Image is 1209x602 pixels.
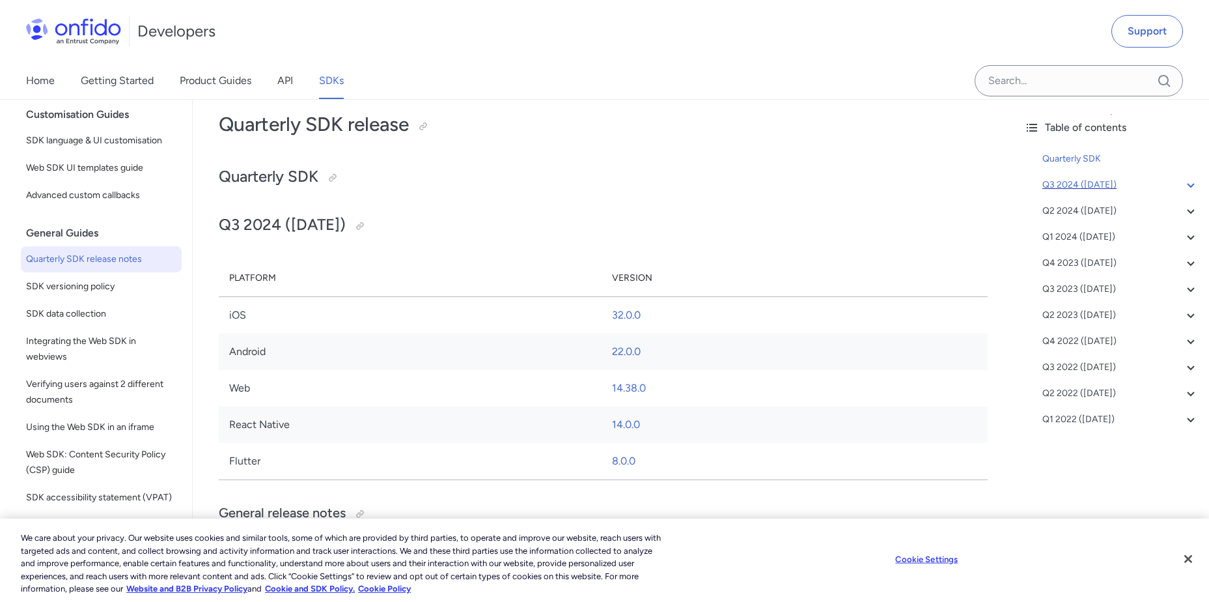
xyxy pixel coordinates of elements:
[1111,15,1183,48] a: Support
[1042,334,1199,349] a: Q4 2022 ([DATE])
[1042,229,1199,245] a: Q1 2024 ([DATE])
[26,377,176,408] span: Verifying users against 2 different documents
[219,214,988,236] h2: Q3 2024 ([DATE])
[602,260,889,297] th: Version
[26,447,176,478] span: Web SDK: Content Security Policy (CSP) guide
[180,63,251,99] a: Product Guides
[1042,255,1199,271] a: Q4 2023 ([DATE])
[21,182,182,208] a: Advanced custom callbacks
[1042,177,1199,193] a: Q3 2024 ([DATE])
[219,111,988,137] h1: Quarterly SDK release
[26,334,176,365] span: Integrating the Web SDK in webviews
[21,532,665,595] div: We care about your privacy. Our website uses cookies and similar tools, some of which are provide...
[612,382,646,394] a: 14.38.0
[219,370,602,407] td: Web
[886,547,967,573] button: Cookie Settings
[612,345,641,358] a: 22.0.0
[1042,281,1199,297] a: Q3 2023 ([DATE])
[26,420,176,435] span: Using the Web SDK in an iframe
[137,21,215,42] h1: Developers
[1042,360,1199,375] a: Q3 2022 ([DATE])
[26,63,55,99] a: Home
[219,443,602,480] td: Flutter
[26,517,176,533] span: SDK license acknowledgements
[612,418,640,431] a: 14.0.0
[21,485,182,511] a: SDK accessibility statement (VPAT)
[26,188,176,203] span: Advanced custom callbacks
[81,63,154,99] a: Getting Started
[975,65,1183,96] input: Onfido search input field
[21,155,182,181] a: Web SDK UI templates guide
[21,274,182,300] a: SDK versioning policy
[219,504,988,524] h3: General release notes
[26,251,176,267] span: Quarterly SDK release notes
[21,246,182,272] a: Quarterly SDK release notes
[26,306,176,322] span: SDK data collection
[219,166,988,188] h2: Quarterly SDK
[358,584,411,594] a: Cookie Policy
[26,490,176,506] span: SDK accessibility statement (VPAT)
[219,407,602,443] td: React Native
[21,414,182,440] a: Using the Web SDK in an iframe
[21,371,182,413] a: Verifying users against 2 different documents
[1042,308,1199,323] a: Q2 2023 ([DATE])
[21,301,182,327] a: SDK data collection
[219,334,602,370] td: Android
[219,296,602,334] td: iOS
[612,309,641,321] a: 32.0.0
[26,133,176,149] span: SDK language & UI customisation
[1042,203,1199,219] a: Q2 2024 ([DATE])
[26,160,176,176] span: Web SDK UI templates guide
[21,442,182,483] a: Web SDK: Content Security Policy (CSP) guide
[1042,412,1199,427] a: Q1 2022 ([DATE])
[21,512,182,538] a: SDK license acknowledgements
[26,279,176,294] span: SDK versioning policy
[26,220,187,246] div: General Guides
[26,18,121,44] img: Onfido Logo
[319,63,344,99] a: SDKs
[1174,545,1202,573] button: Close
[277,63,293,99] a: API
[1042,386,1199,401] a: Q2 2022 ([DATE])
[265,584,355,594] a: Cookie and SDK Policy.
[126,584,247,594] a: More information about our cookie policy., opens in a new tab
[1024,120,1199,136] div: Table of contents
[21,128,182,154] a: SDK language & UI customisation
[612,455,635,467] a: 8.0.0
[21,328,182,370] a: Integrating the Web SDK in webviews
[26,102,187,128] div: Customisation Guides
[1042,151,1199,167] a: Quarterly SDK
[219,260,602,297] th: Platform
